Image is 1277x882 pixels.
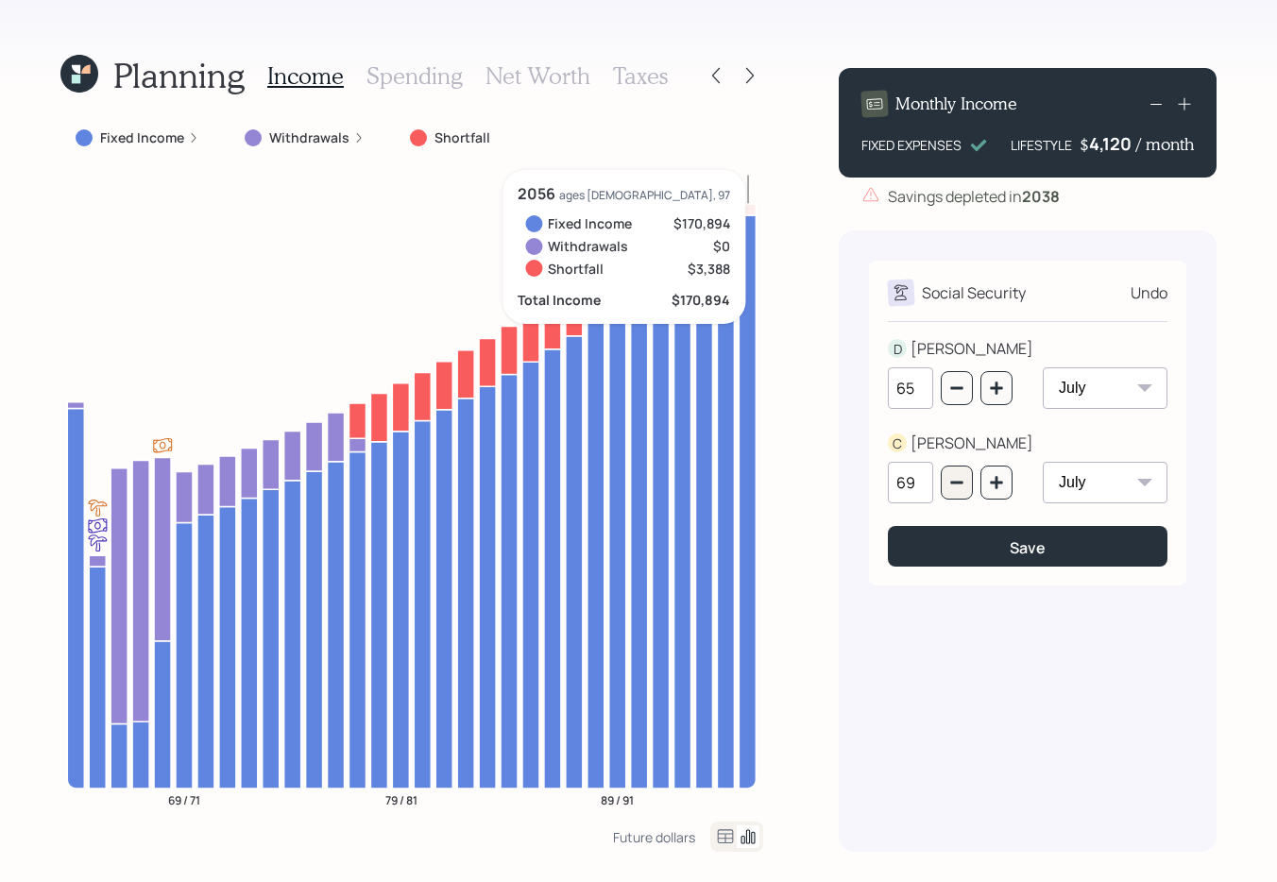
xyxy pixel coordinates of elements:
label: Shortfall [434,128,490,147]
label: Withdrawals [269,128,349,147]
h4: Monthly Income [895,93,1017,114]
div: [PERSON_NAME] [911,337,1033,360]
div: [PERSON_NAME] [911,432,1033,454]
div: C [888,433,907,453]
h3: Taxes [613,62,668,90]
h3: Income [267,62,344,90]
button: Save [888,526,1167,567]
h1: Planning [113,55,245,95]
tspan: 79 / 81 [385,791,417,807]
div: FIXED EXPENSES [861,135,962,155]
label: Fixed Income [100,128,184,147]
div: Save [1010,537,1046,558]
tspan: 89 / 91 [601,791,634,807]
div: LIFESTYLE [1011,135,1072,155]
h3: Spending [366,62,463,90]
h4: $ [1080,134,1089,155]
tspan: 69 / 71 [168,791,200,807]
div: 4,120 [1089,132,1136,155]
h3: Net Worth [485,62,590,90]
div: D [888,339,907,359]
div: Savings depleted in [888,185,1060,208]
div: Social Security [922,281,1026,304]
h4: / month [1136,134,1194,155]
b: 2038 [1022,186,1060,207]
div: Future dollars [613,828,695,846]
div: Undo [1131,281,1167,304]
